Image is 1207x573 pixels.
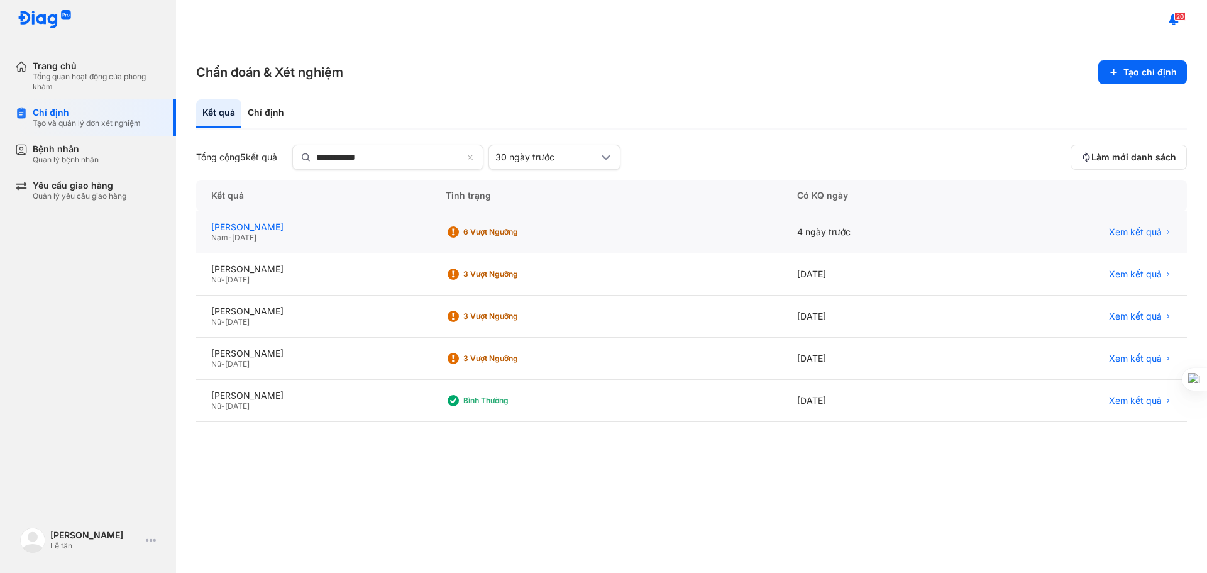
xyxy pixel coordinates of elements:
[33,191,126,201] div: Quản lý yêu cầu giao hàng
[225,275,250,284] span: [DATE]
[1109,353,1162,364] span: Xem kết quả
[221,275,225,284] span: -
[463,311,564,321] div: 3 Vượt ngưỡng
[196,180,431,211] div: Kết quả
[1109,269,1162,280] span: Xem kết quả
[221,401,225,411] span: -
[1091,152,1176,163] span: Làm mới danh sách
[1098,60,1187,84] button: Tạo chỉ định
[33,155,99,165] div: Quản lý bệnh nhân
[50,530,141,541] div: [PERSON_NAME]
[33,72,161,92] div: Tổng quan hoạt động của phòng khám
[463,396,564,406] div: Bình thường
[211,264,416,275] div: [PERSON_NAME]
[18,10,72,30] img: logo
[33,60,161,72] div: Trang chủ
[211,233,228,242] span: Nam
[228,233,232,242] span: -
[495,152,598,163] div: 30 ngày trước
[196,99,241,128] div: Kết quả
[221,359,225,369] span: -
[221,317,225,326] span: -
[211,275,221,284] span: Nữ
[782,211,974,253] div: 4 ngày trước
[20,528,45,553] img: logo
[1109,395,1162,406] span: Xem kết quả
[211,390,416,401] div: [PERSON_NAME]
[211,317,221,326] span: Nữ
[211,348,416,359] div: [PERSON_NAME]
[241,99,290,128] div: Chỉ định
[33,118,141,128] div: Tạo và quản lý đơn xét nghiệm
[211,221,416,233] div: [PERSON_NAME]
[211,401,221,411] span: Nữ
[431,180,782,211] div: Tình trạng
[33,180,126,191] div: Yêu cầu giao hàng
[33,143,99,155] div: Bệnh nhân
[463,353,564,364] div: 3 Vượt ngưỡng
[211,359,221,369] span: Nữ
[782,296,974,338] div: [DATE]
[225,401,250,411] span: [DATE]
[50,541,141,551] div: Lễ tân
[225,359,250,369] span: [DATE]
[196,152,277,163] div: Tổng cộng kết quả
[1174,12,1186,21] span: 20
[225,317,250,326] span: [DATE]
[782,253,974,296] div: [DATE]
[782,180,974,211] div: Có KQ ngày
[211,306,416,317] div: [PERSON_NAME]
[33,107,141,118] div: Chỉ định
[463,227,564,237] div: 6 Vượt ngưỡng
[782,338,974,380] div: [DATE]
[782,380,974,422] div: [DATE]
[1071,145,1187,170] button: Làm mới danh sách
[240,152,246,162] span: 5
[196,64,343,81] h3: Chẩn đoán & Xét nghiệm
[463,269,564,279] div: 3 Vượt ngưỡng
[232,233,256,242] span: [DATE]
[1109,226,1162,238] span: Xem kết quả
[1109,311,1162,322] span: Xem kết quả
